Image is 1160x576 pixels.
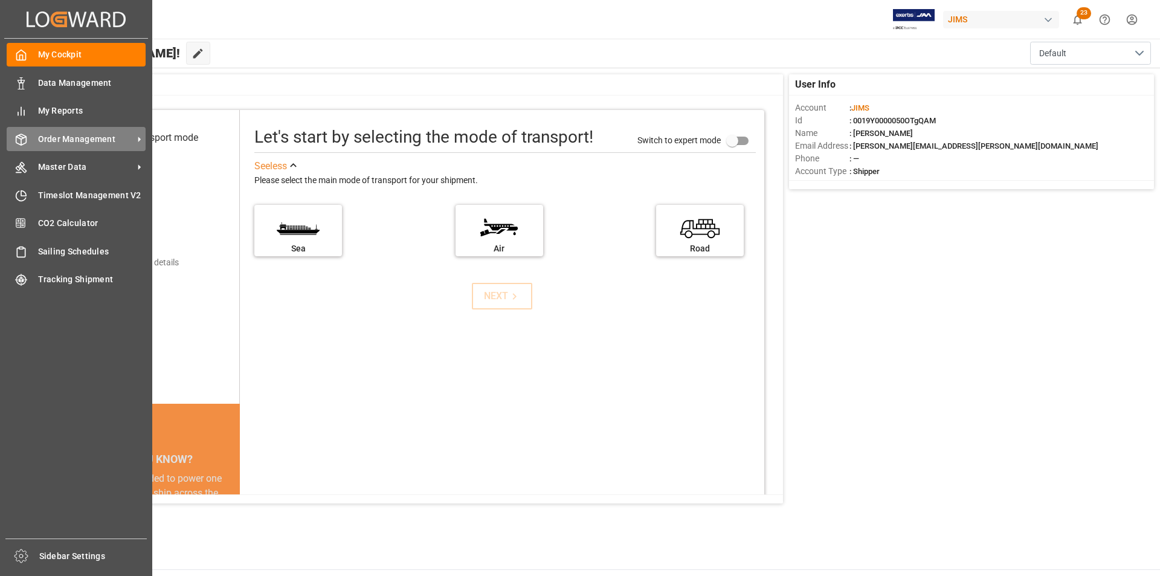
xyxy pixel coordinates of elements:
[223,471,240,573] button: next slide / item
[472,283,532,309] button: NEXT
[39,550,147,563] span: Sidebar Settings
[1039,47,1066,60] span: Default
[260,242,336,255] div: Sea
[7,268,146,291] a: Tracking Shipment
[943,8,1064,31] button: JIMS
[849,129,913,138] span: : [PERSON_NAME]
[795,127,849,140] span: Name
[795,152,849,165] span: Phone
[254,159,287,173] div: See less
[849,103,869,112] span: :
[795,114,849,127] span: Id
[50,42,180,65] span: Hello [PERSON_NAME]!
[795,140,849,152] span: Email Address
[38,161,134,173] span: Master Data
[38,217,146,230] span: CO2 Calculator
[795,77,836,92] span: User Info
[38,273,146,286] span: Tracking Shipment
[462,242,537,255] div: Air
[80,471,225,558] div: The energy needed to power one large container ship across the ocean in a single day is the same ...
[849,154,859,163] span: : —
[7,212,146,235] a: CO2 Calculator
[943,11,1059,28] div: JIMS
[1064,6,1091,33] button: show 23 new notifications
[7,99,146,123] a: My Reports
[662,242,738,255] div: Road
[38,189,146,202] span: Timeslot Management V2
[893,9,935,30] img: Exertis%20JAM%20-%20Email%20Logo.jpg_1722504956.jpg
[1077,7,1091,19] span: 23
[7,43,146,66] a: My Cockpit
[795,102,849,114] span: Account
[849,167,880,176] span: : Shipper
[1091,6,1118,33] button: Help Center
[254,173,756,188] div: Please select the main mode of transport for your shipment.
[484,289,521,303] div: NEXT
[1030,42,1151,65] button: open menu
[795,165,849,178] span: Account Type
[7,239,146,263] a: Sailing Schedules
[851,103,869,112] span: JIMS
[254,125,593,150] div: Let's start by selecting the mode of transport!
[7,183,146,207] a: Timeslot Management V2
[38,133,134,146] span: Order Management
[637,135,721,144] span: Switch to expert mode
[38,48,146,61] span: My Cockpit
[38,245,146,258] span: Sailing Schedules
[849,116,936,125] span: : 0019Y0000050OTgQAM
[38,105,146,117] span: My Reports
[7,71,146,94] a: Data Management
[849,141,1098,150] span: : [PERSON_NAME][EMAIL_ADDRESS][PERSON_NAME][DOMAIN_NAME]
[65,446,240,471] div: DID YOU KNOW?
[38,77,146,89] span: Data Management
